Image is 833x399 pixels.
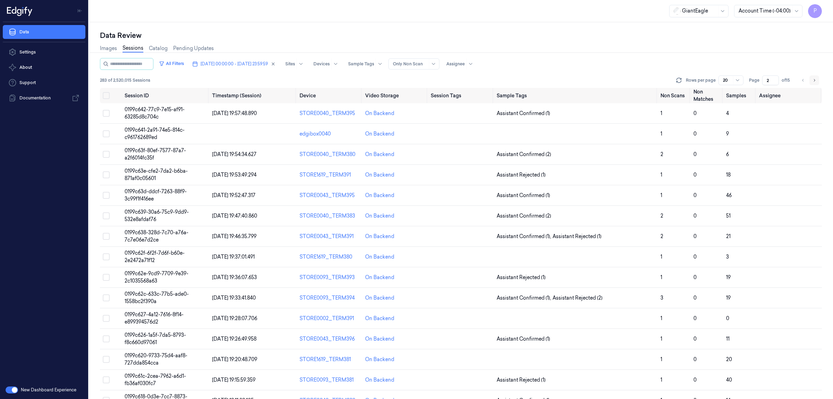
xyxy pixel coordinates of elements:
span: 0 [693,254,697,260]
span: Assistant Confirmed (2) [497,151,551,158]
span: [DATE] 19:36:07.653 [212,274,257,280]
span: 0199c63d-ddcf-7263-88f9-3c99f1f416ee [125,188,187,202]
span: 4 [726,110,729,116]
span: [DATE] 19:33:41.840 [212,295,256,301]
button: [DATE] 00:00:00 - [DATE] 23:59:59 [190,58,278,70]
span: 0 [693,110,697,116]
span: 1 [660,336,662,342]
button: Go to next page [809,75,819,85]
a: Settings [3,45,85,59]
span: 2 [660,233,663,239]
span: 9 [726,131,729,137]
div: On Backend [365,233,394,240]
span: 0199c641-2a91-74e5-814c-c961762689ed [125,127,185,140]
span: 1 [660,172,662,178]
button: Toggle Navigation [74,5,85,16]
span: [DATE] 19:47:40.860 [212,213,257,219]
div: On Backend [365,294,394,302]
span: Assistant Rejected (1) [553,233,601,240]
a: Documentation [3,91,85,105]
span: 3 [660,295,663,301]
th: Session Tags [428,88,494,103]
div: STORE0043_TERM395 [300,192,360,199]
span: 1 [660,377,662,383]
a: Catalog [149,45,168,52]
div: STORE0043_TERM391 [300,233,360,240]
button: Select row [103,274,110,281]
div: STORE0093_TERM394 [300,294,360,302]
span: 2 [660,213,663,219]
span: [DATE] 19:26:49.958 [212,336,256,342]
span: 3 [726,254,729,260]
span: 1 [660,110,662,116]
span: of 15 [782,77,793,83]
button: Select row [103,151,110,158]
div: STORE0040_TERM380 [300,151,360,158]
th: Samples [723,88,756,103]
div: On Backend [365,274,394,281]
span: 0 [693,233,697,239]
span: [DATE] 19:15:59.359 [212,377,255,383]
span: [DATE] 19:28:07.706 [212,315,257,321]
span: 20 [726,356,732,363]
span: Page [749,77,759,83]
span: 0 [693,151,697,157]
button: Select row [103,171,110,178]
span: 0199c63e-cfe2-7da2-b6ba-871af0c05601 [125,168,188,181]
span: 0 [693,192,697,198]
th: Non Scans [658,88,691,103]
span: 18 [726,172,731,178]
span: 46 [726,192,732,198]
div: STORE0093_TERM381 [300,376,360,384]
span: 1 [660,356,662,363]
span: 0199c62f-6f2f-7d6f-b60e-2e2472a71f12 [125,250,185,263]
button: Select row [103,335,110,342]
span: [DATE] 19:37:01.491 [212,254,255,260]
button: Select row [103,356,110,363]
div: STORE1619_TERM391 [300,171,360,179]
span: Assistant Confirmed (1) , [497,294,553,302]
span: 19 [726,295,731,301]
nav: pagination [798,75,819,85]
span: 0199c642-77c9-7e15-af91-63285d8c704c [125,106,185,120]
span: 1 [660,274,662,280]
span: Assistant Rejected (1) [497,376,546,384]
th: Sample Tags [494,88,658,103]
div: STORE1619_TERM380 [300,253,360,261]
span: 0199c626-1a5f-7da5-8793-f8c660d97061 [125,332,186,345]
span: 283 of 2,520,015 Sessions [100,77,150,83]
span: 40 [726,377,732,383]
span: [DATE] 19:53:49.294 [212,172,256,178]
span: 2 [660,151,663,157]
span: 11 [726,336,730,342]
div: STORE1619_TERM381 [300,356,360,363]
span: Assistant Rejected (1) [497,274,546,281]
div: On Backend [365,253,394,261]
div: On Backend [365,356,394,363]
p: Rows per page [686,77,716,83]
div: On Backend [365,110,394,117]
button: Select row [103,233,110,240]
div: On Backend [365,315,394,322]
div: On Backend [365,171,394,179]
span: 0 [693,356,697,363]
th: Assignee [756,88,822,103]
div: STORE0040_TERM395 [300,110,360,117]
span: 0199c62e-9cd9-7709-9e39-2c1035568a63 [125,270,188,284]
button: Select row [103,253,110,260]
span: Assistant Confirmed (2) [497,212,551,220]
th: Timestamp (Session) [209,88,297,103]
span: 0199c62c-633c-77b5-ade0-1558bc2f390a [125,291,189,304]
span: 0 [693,377,697,383]
th: Session ID [122,88,209,103]
button: Select all [103,92,110,99]
button: Select row [103,315,110,322]
div: On Backend [365,192,394,199]
button: Select row [103,376,110,383]
div: On Backend [365,151,394,158]
th: Video Storage [362,88,428,103]
div: On Backend [365,212,394,220]
div: On Backend [365,130,394,138]
button: Select row [103,192,110,199]
a: Images [100,45,117,52]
